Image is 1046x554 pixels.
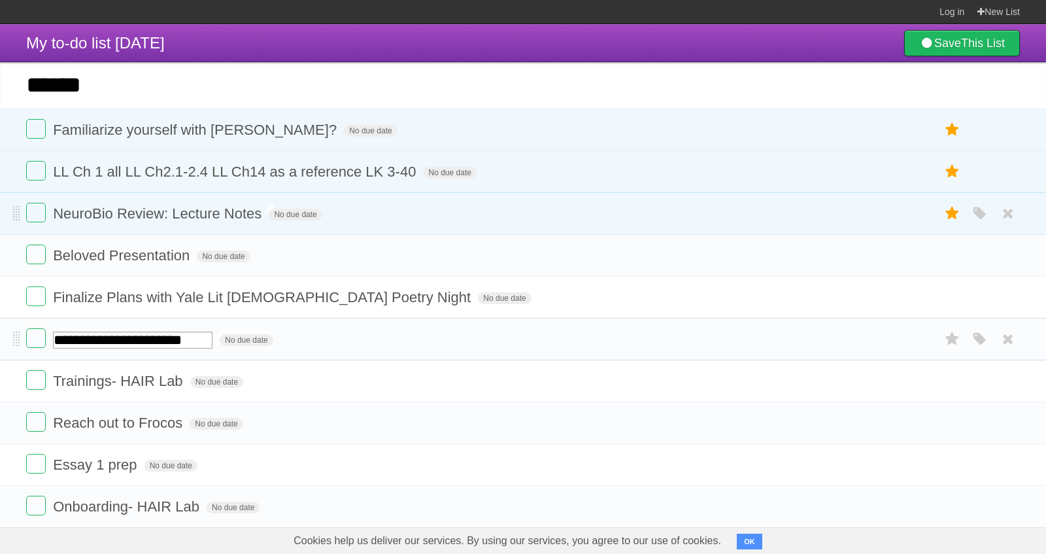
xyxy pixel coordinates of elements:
[53,164,419,180] span: LL Ch 1 all LL Ch2.1-2.4 LL Ch14 as a reference LK 3-40
[53,415,186,431] span: Reach out to Frocos
[220,334,273,346] span: No due date
[904,30,1020,56] a: SaveThis List
[940,203,965,224] label: Star task
[53,247,193,264] span: Beloved Presentation
[940,328,965,350] label: Star task
[269,209,322,220] span: No due date
[26,454,46,474] label: Done
[26,119,46,139] label: Done
[190,418,243,430] span: No due date
[144,460,197,472] span: No due date
[26,245,46,264] label: Done
[26,34,165,52] span: My to-do list [DATE]
[53,373,186,389] span: Trainings- HAIR Lab
[961,37,1005,50] b: This List
[26,496,46,515] label: Done
[26,286,46,306] label: Done
[197,251,250,262] span: No due date
[344,125,397,137] span: No due date
[737,534,762,549] button: OK
[26,161,46,181] label: Done
[26,328,46,348] label: Done
[53,205,265,222] span: NeuroBio Review: Lecture Notes
[190,376,243,388] span: No due date
[940,119,965,141] label: Star task
[207,502,260,513] span: No due date
[424,167,477,179] span: No due date
[53,289,474,305] span: Finalize Plans with Yale Lit [DEMOGRAPHIC_DATA] Poetry Night
[280,528,734,554] span: Cookies help us deliver our services. By using our services, you agree to our use of cookies.
[26,412,46,432] label: Done
[26,203,46,222] label: Done
[53,457,140,473] span: Essay 1 prep
[478,292,531,304] span: No due date
[53,498,203,515] span: Onboarding- HAIR Lab
[940,161,965,182] label: Star task
[26,370,46,390] label: Done
[53,122,340,138] span: Familiarize yourself with [PERSON_NAME]?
